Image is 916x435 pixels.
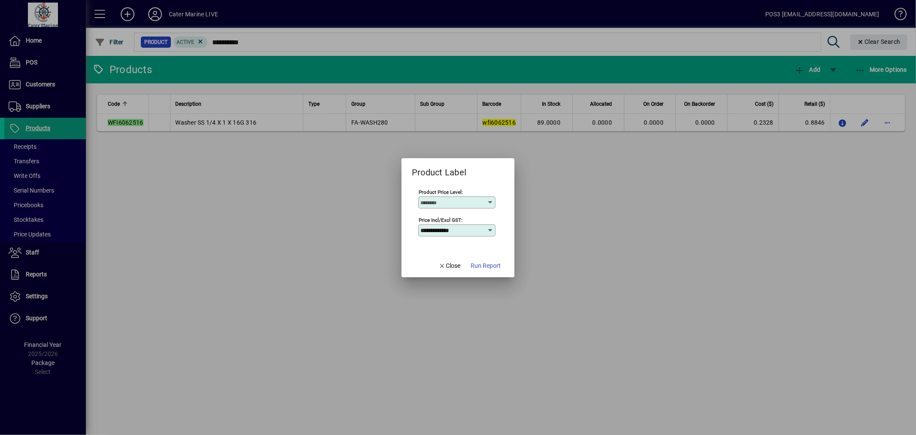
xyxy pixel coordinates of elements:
[467,258,504,274] button: Run Report
[419,189,463,195] mat-label: Product Price Level:
[435,258,464,274] button: Close
[419,217,463,223] mat-label: Price Incl/Excl GST:
[471,261,501,270] span: Run Report
[438,261,461,270] span: Close
[402,158,477,179] h2: Product Label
